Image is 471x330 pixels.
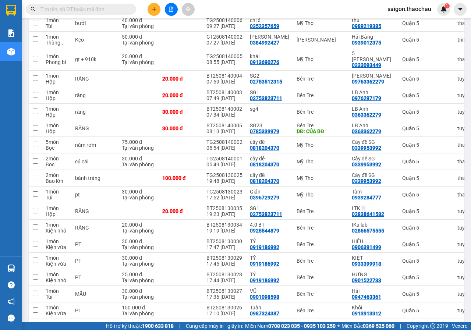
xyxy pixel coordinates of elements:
[46,73,68,79] div: 1 món
[446,3,448,8] span: 1
[352,205,395,211] div: LTK🦷
[297,258,344,264] div: Bến Tre
[75,125,114,131] div: RĂNG
[430,323,435,329] span: copyright
[250,23,279,29] div: 0352357659
[206,222,242,228] div: BT2508130034
[250,40,279,46] div: 0384992427
[8,315,15,322] span: message
[250,211,282,217] div: 02753823711
[352,228,384,234] div: 02866575555
[250,277,279,283] div: 0919186992
[206,112,242,118] div: 07:34 [DATE]
[122,40,155,46] div: Tại văn phòng
[206,189,242,195] div: TG2508130023
[352,156,395,162] div: Cây đề SG
[402,241,450,247] div: Quận 5
[122,294,155,300] div: Tại văn phòng
[250,17,289,23] div: chị 6
[75,37,114,43] div: Kẹo
[152,7,157,12] span: plus
[122,261,155,267] div: Tại văn phòng
[352,321,395,327] div: ĐAI MINH
[250,172,289,178] div: cây đề
[162,125,199,131] div: 30.000 đ
[402,175,450,181] div: Quận 5
[46,277,68,283] div: Kiện nhỏ
[75,92,114,98] div: răng
[250,294,279,300] div: 0901098598
[352,34,395,40] div: Hải Bằng
[46,53,68,59] div: 1 món
[250,128,279,134] div: 0785339979
[75,208,114,214] div: RĂNG
[297,241,344,247] div: Bến Tre
[46,321,68,327] div: 1 món
[245,322,336,330] span: Miền Nam
[402,20,450,26] div: Quận 5
[352,172,395,178] div: Cây đề SG
[352,139,395,145] div: Cây đề SG
[46,238,68,244] div: 1 món
[46,40,68,46] div: Thùng vừa
[75,192,114,198] div: pt
[206,73,242,79] div: BT2508140004
[122,195,155,201] div: Tại văn phòng
[7,29,15,37] img: solution-icon
[352,112,381,118] div: 0363362279
[400,322,401,330] span: |
[206,272,242,277] div: BT2508130028
[206,106,242,112] div: BT2508140002
[268,323,336,329] strong: 0708 023 035 - 0935 103 250
[46,123,68,128] div: 1 món
[250,195,279,201] div: 0396729279
[352,89,395,95] div: LB Anh
[122,23,155,29] div: Tại văn phòng
[122,311,155,316] div: Tại văn phòng
[46,112,68,118] div: Hộp
[206,123,242,128] div: BT2508140005
[352,128,381,134] div: 0363362279
[46,17,68,23] div: 1 món
[8,281,15,288] span: question-circle
[122,53,155,59] div: 20.000 đ
[122,156,155,162] div: 30.000 đ
[122,244,155,250] div: Tại văn phòng
[122,59,155,65] div: Tại văn phòng
[75,159,114,164] div: củ cải
[46,156,68,162] div: 2 món
[206,178,242,184] div: 19:48 [DATE]
[250,305,289,311] div: Tuấn
[60,40,65,46] span: ...
[148,3,160,16] button: plus
[75,175,114,181] div: bánh tráng
[162,92,199,98] div: 20.000 đ
[206,53,242,59] div: TG2508140005
[206,294,242,300] div: 17:36 [DATE]
[122,222,155,228] div: 20.000 đ
[46,244,68,250] div: Kiện vừa
[352,288,395,294] div: Hải
[169,7,174,12] span: file-add
[122,189,155,195] div: 30.000 đ
[206,311,242,316] div: 17:10 [DATE]
[352,222,395,228] div: IKa lab
[250,205,289,211] div: SG1
[402,258,450,264] div: Quận 5
[352,178,381,184] div: 0339953992
[402,109,450,115] div: Quận 5
[206,211,242,217] div: 19:23 [DATE]
[206,277,242,283] div: 17:44 [DATE]
[297,159,344,164] div: Mỹ Tho
[250,228,279,234] div: 0925544879
[402,92,450,98] div: Quận 5
[352,106,395,112] div: LB Anh
[46,189,68,195] div: 1 món
[206,195,242,201] div: 17:52 [DATE]
[206,205,242,211] div: BT2508130035
[46,211,68,217] div: Hộp
[7,48,15,56] img: warehouse-icon
[250,79,282,85] div: 02753512315
[206,321,242,327] div: BT2508130022
[297,291,344,297] div: Bến Tre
